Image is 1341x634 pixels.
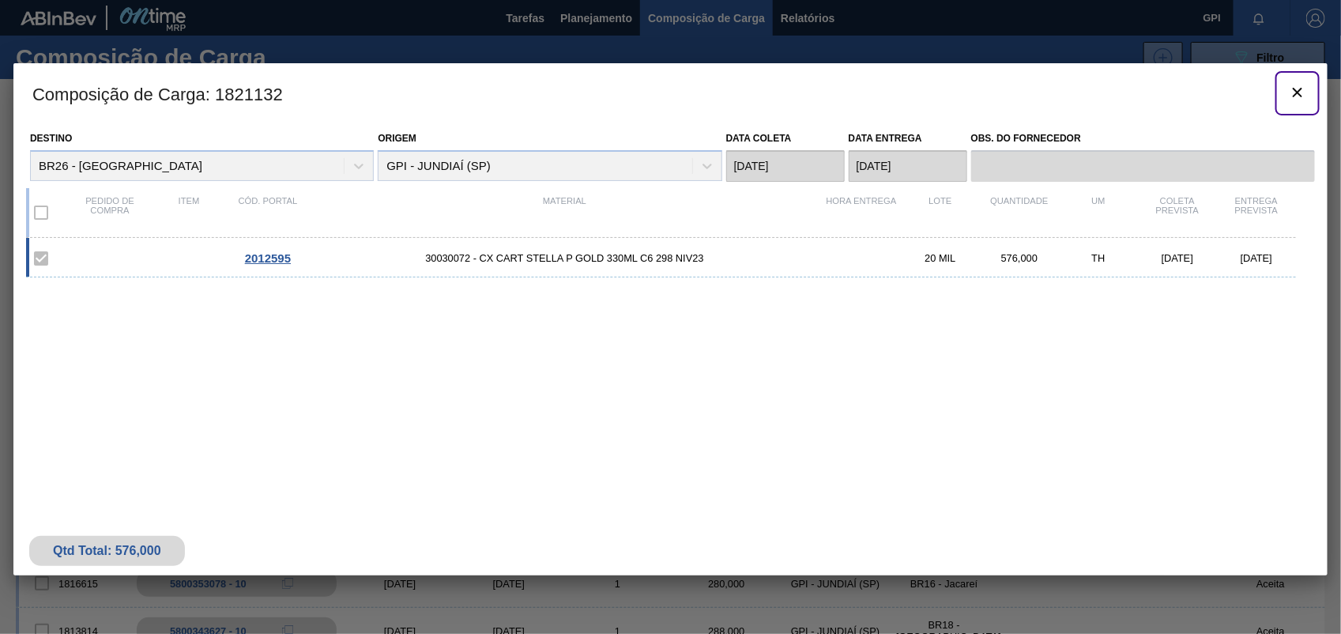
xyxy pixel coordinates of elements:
[726,150,845,182] input: dd/mm/yyyy
[980,196,1059,229] div: Quantidade
[149,196,228,229] div: Item
[228,196,307,229] div: Cód. Portal
[70,196,149,229] div: Pedido de compra
[901,196,980,229] div: Lote
[849,133,922,144] label: Data entrega
[1138,196,1217,229] div: Coleta Prevista
[1217,252,1296,264] div: [DATE]
[1217,196,1296,229] div: Entrega Prevista
[1138,252,1217,264] div: [DATE]
[971,127,1315,150] label: Obs. do Fornecedor
[822,196,901,229] div: Hora Entrega
[228,251,307,265] div: Ir para o Pedido
[1059,196,1138,229] div: UM
[245,251,291,265] span: 2012595
[307,252,822,264] span: 30030072 - CX CART STELLA P GOLD 330ML C6 298 NIV23
[901,252,980,264] div: 20 MIL
[1059,252,1138,264] div: TH
[307,196,822,229] div: Material
[378,133,416,144] label: Origem
[13,63,1328,123] h3: Composição de Carga : 1821132
[726,133,792,144] label: Data coleta
[41,544,173,558] div: Qtd Total: 576,000
[980,252,1059,264] div: 576,000
[849,150,967,182] input: dd/mm/yyyy
[30,133,72,144] label: Destino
